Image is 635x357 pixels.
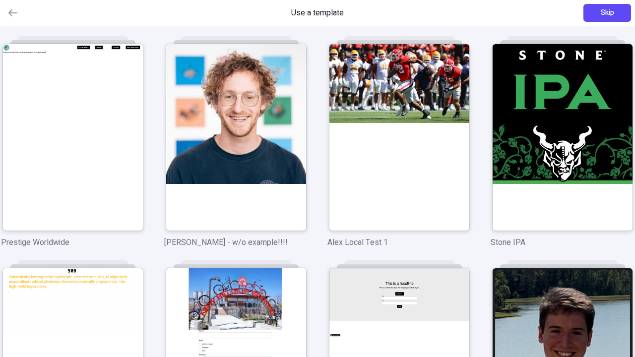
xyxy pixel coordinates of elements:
p: Stone IPA [491,237,634,248]
span: Use a template [291,7,344,19]
button: Skip [583,4,631,22]
span: Skip [601,7,614,18]
p: [PERSON_NAME] - w/o example!!!! [164,237,308,248]
p: Prestige Worldwide [1,237,144,248]
p: Alex Local Test 1 [327,237,471,248]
